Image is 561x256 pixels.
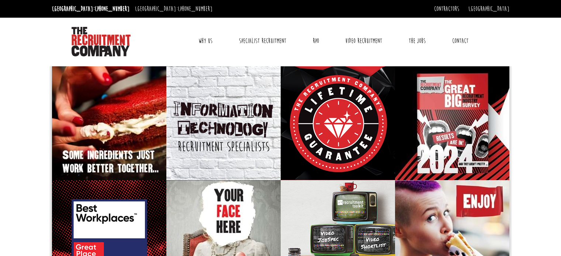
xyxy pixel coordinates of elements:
a: [GEOGRAPHIC_DATA] [468,5,509,13]
a: Contractors [434,5,459,13]
li: [GEOGRAPHIC_DATA]: [133,3,214,15]
a: Video Recruitment [340,32,388,50]
a: [PHONE_NUMBER] [178,5,212,13]
a: Contact [447,32,474,50]
a: Specialist Recruitment [233,32,292,50]
a: The Jobs [403,32,431,50]
img: The Recruitment Company [72,27,131,56]
a: RPO [307,32,325,50]
a: [PHONE_NUMBER] [95,5,129,13]
a: Why Us [193,32,218,50]
li: [GEOGRAPHIC_DATA]: [50,3,131,15]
